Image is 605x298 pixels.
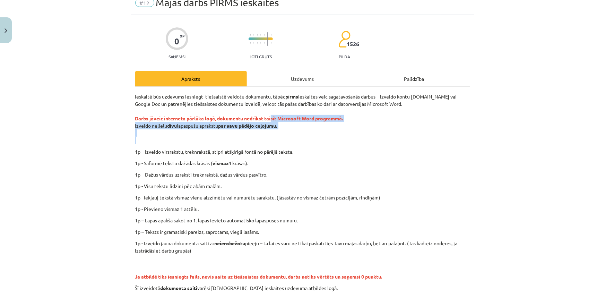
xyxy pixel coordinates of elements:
strong: par savu pēdējo ceļojumu. [218,122,277,129]
strong: vismaz [213,160,229,166]
img: icon-close-lesson-0947bae3869378f0d4975bcd49f059093ad1ed9edebbc8119c70593378902aed.svg [5,28,7,33]
p: Ļoti grūts [250,54,272,59]
strong: dokumenta saiti [161,285,198,291]
div: Apraksts [135,71,247,86]
div: 0 [174,36,179,46]
div: Palīdzība [358,71,470,86]
img: icon-short-line-57e1e144782c952c97e751825c79c345078a6d821885a25fce030b3d8c18986b.svg [260,42,261,44]
img: icon-long-line-d9ea69661e0d244f92f715978eff75569469978d946b2353a9bb055b3ed8787d.svg [267,32,268,46]
strong: divu [167,122,177,129]
img: icon-short-line-57e1e144782c952c97e751825c79c345078a6d821885a25fce030b3d8c18986b.svg [260,34,261,36]
strong: Darbs jāveic interneta pārlūka logā, dokumentu nedrīkst taisīt Microsoft Word programmā. [135,115,343,121]
img: icon-short-line-57e1e144782c952c97e751825c79c345078a6d821885a25fce030b3d8c18986b.svg [257,42,258,44]
p: Saņemsi [166,54,188,59]
div: Uzdevums [247,71,358,86]
img: icon-short-line-57e1e144782c952c97e751825c79c345078a6d821885a25fce030b3d8c18986b.svg [253,34,254,36]
p: 1p – Dažus vārdus uzraksti treknrakstā, dažus vārdus pasvītro. [135,171,470,178]
p: pilda [339,54,350,59]
img: icon-short-line-57e1e144782c952c97e751825c79c345078a6d821885a25fce030b3d8c18986b.svg [250,42,251,44]
p: 1p – Izveido virsrakstu, treknrakstā, stipri atšķirīgā fontā no pārējā teksta. [174,148,477,155]
img: icon-short-line-57e1e144782c952c97e751825c79c345078a6d821885a25fce030b3d8c18986b.svg [257,34,258,36]
img: students-c634bb4e5e11cddfef0936a35e636f08e4e9abd3cc4e673bd6f9a4125e45ecb1.svg [338,31,351,48]
img: icon-short-line-57e1e144782c952c97e751825c79c345078a6d821885a25fce030b3d8c18986b.svg [253,42,254,44]
p: 1p – Teksts ir gramatiski pareizs, saprotams, viegli lasāms. [135,228,470,236]
strong: neierobežotu [215,240,245,246]
span: 1526 [347,41,360,47]
p: 1p - Izveido jaunā dokumenta saiti ar pieeju – tā lai es varu ne tikai paskatīties Tavu mājas dar... [135,240,470,254]
p: 1p - Saformē tekstu dažādās krāsās ( 4 krāsas). [135,160,470,167]
p: 1p - Pievieno vismaz 1 attēlu. [135,205,470,213]
p: 1p - Iekļauj tekstā vismaz vienu aizzīmētu vai numurētu sarakstu. (jāsastāv no vismaz četrām pozī... [135,194,470,201]
img: icon-short-line-57e1e144782c952c97e751825c79c345078a6d821885a25fce030b3d8c18986b.svg [264,34,265,36]
p: Ieskaitē būs uzdevums iesniegt tiešsaistē veidotu dokumentu, tāpēc ieskaites veic sagatavošanās d... [135,93,470,144]
img: icon-short-line-57e1e144782c952c97e751825c79c345078a6d821885a25fce030b3d8c18986b.svg [250,34,251,36]
img: icon-short-line-57e1e144782c952c97e751825c79c345078a6d821885a25fce030b3d8c18986b.svg [264,42,265,44]
p: 1p – Lapas apakšā sākot no 1. lapas ievieto automātisko lapaspuses numuru. [135,217,470,224]
p: Šī izveidotā varēsi [DEMOGRAPHIC_DATA] ieskaites uzdevuma atbildes logā. [135,284,470,292]
p: 1p - Visu tekstu līdzini pēc abām malām. [135,182,470,190]
strong: pirms [286,93,299,100]
span: XP [180,34,184,38]
span: Ja atbildē tiks iesniegts fails, nevis saite uz tiešsaistes dokumentu, darbs netiks vērtēts un sa... [135,273,382,280]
